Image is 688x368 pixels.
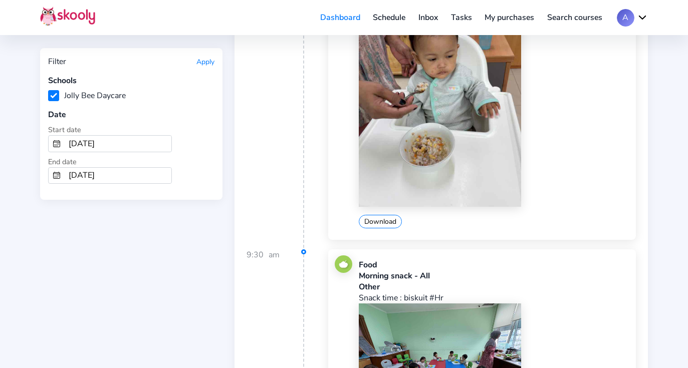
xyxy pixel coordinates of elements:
a: Inbox [412,10,444,26]
button: Achevron down outline [617,9,648,27]
div: Food [359,259,629,270]
button: Apply [196,57,214,67]
div: Date [48,109,214,120]
div: Filter [48,56,66,67]
a: My purchases [478,10,541,26]
div: Other [359,281,629,292]
label: Jolly Bee Daycare [48,90,126,101]
ion-icon: calendar outline [53,140,61,148]
div: Schools [48,75,214,86]
span: End date [48,157,77,167]
button: calendar outline [49,168,65,184]
ion-icon: calendar outline [53,171,61,179]
p: Snack time : biskuit #Hr [359,292,629,303]
img: food.jpg [335,255,352,273]
a: Schedule [367,10,412,26]
button: Download [359,215,402,228]
img: Skooly [40,7,95,26]
a: Search courses [541,10,609,26]
input: From Date [65,136,171,152]
input: To Date [65,168,171,184]
a: Dashboard [314,10,367,26]
div: Morning snack - All [359,270,629,281]
a: Tasks [444,10,479,26]
span: Start date [48,125,81,135]
button: calendar outline [49,136,65,152]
